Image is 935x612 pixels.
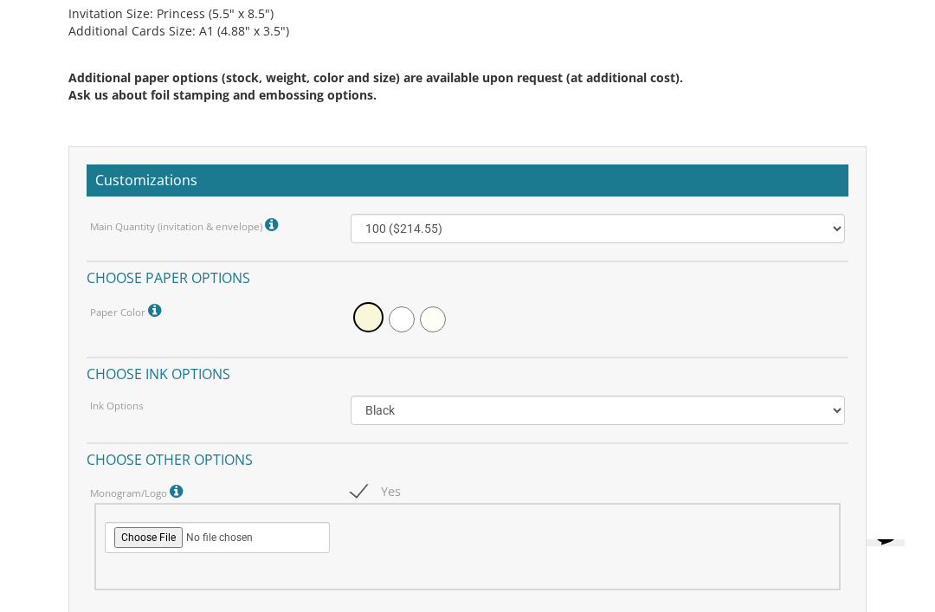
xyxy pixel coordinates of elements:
label: Monogram/Logo [90,480,187,503]
h4: Choose ink options [87,357,849,387]
label: Paper Color [90,300,165,322]
iframe: chat widget [860,539,918,595]
h4: Choose paper options [87,261,849,291]
span: Ask us about foil stamping and embossing options. [68,87,377,103]
h4: Choose other options [87,442,849,473]
span: Yes [351,480,401,502]
span: Additional paper options (stock, weight, color and size) are available upon request (at additiona... [68,69,683,86]
label: Ink Options [90,399,144,414]
label: Main Quantity (invitation & envelope) [90,214,282,236]
h2: Customizations [87,164,849,197]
